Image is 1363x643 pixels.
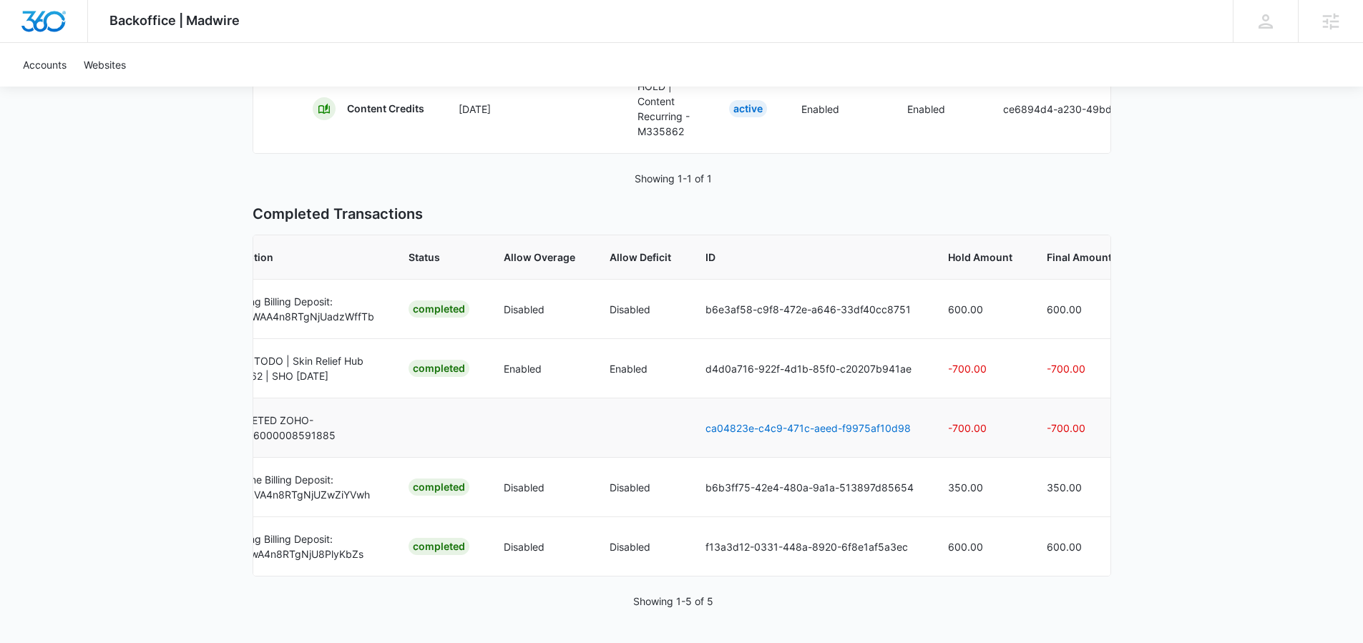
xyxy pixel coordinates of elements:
[409,538,469,555] div: Completed
[409,360,469,377] div: Completed
[504,539,575,554] p: Disabled
[637,79,695,139] p: HOLD | Content Recurring - M335862
[1047,421,1112,436] p: -700.00
[216,353,374,383] p: HOLD - TODO | Skin Relief Hub M335862 | SHO [DATE]
[705,480,914,495] p: b6b3ff75-42e4-480a-9a1a-513897d85654
[1047,361,1112,376] p: -700.00
[635,171,712,186] p: Showing 1-1 of 1
[14,43,75,87] a: Accounts
[75,43,135,87] a: Websites
[948,421,1012,436] p: -700.00
[610,480,671,495] p: Disabled
[610,361,671,376] p: Enabled
[948,250,1012,265] span: Hold Amount
[409,250,469,265] span: Status
[948,480,1012,495] p: 350.00
[504,361,575,376] p: Enabled
[216,413,374,443] p: COMPLETED ZOHO-2093576000008591885
[633,594,713,609] p: Showing 1-5 of 5
[216,250,374,265] span: Description
[459,102,506,117] p: [DATE]
[253,203,1111,225] p: Completed Transactions
[1047,250,1112,265] span: Final Amount
[409,478,469,496] div: Completed
[610,250,671,265] span: Allow Deficit
[504,250,575,265] span: Allow Overage
[1047,302,1112,317] p: 600.00
[504,480,575,495] p: Disabled
[705,250,914,265] span: ID
[109,13,240,28] span: Backoffice | Madwire
[610,302,671,317] p: Disabled
[1047,480,1112,495] p: 350.00
[948,361,1012,376] p: -700.00
[216,531,374,561] p: Recurring Billing Deposit: in_1RtAjwA4n8RTgNjU8PlyKbZs
[610,539,671,554] p: Disabled
[347,102,424,116] p: Content Credits
[948,302,1012,317] p: 600.00
[705,539,914,554] p: f13a3d12-0331-448a-8920-6f8e1af5a3ec
[705,302,914,317] p: b6e3af58-c9f8-472e-a646-33df40cc8751
[948,539,1012,554] p: 600.00
[1047,539,1112,554] p: 600.00
[504,302,575,317] p: Disabled
[409,300,469,318] div: Completed
[705,422,911,434] a: ca04823e-c4c9-471c-aeed-f9975af10d98
[1003,102,1216,117] p: ce6894d4-a230-49bd-ad58-5511b41c1932
[801,102,873,117] p: Enabled
[729,100,767,117] div: Active
[216,294,374,324] p: Recurring Billing Deposit: in_1S4PWAA4n8RTgNjUadzWffTb
[216,472,374,502] p: One-Time Billing Deposit: in_1RtAkVA4n8RTgNjUZwZiYVwh
[907,102,969,117] p: Enabled
[705,361,914,376] p: d4d0a716-922f-4d1b-85f0-c20207b941ae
